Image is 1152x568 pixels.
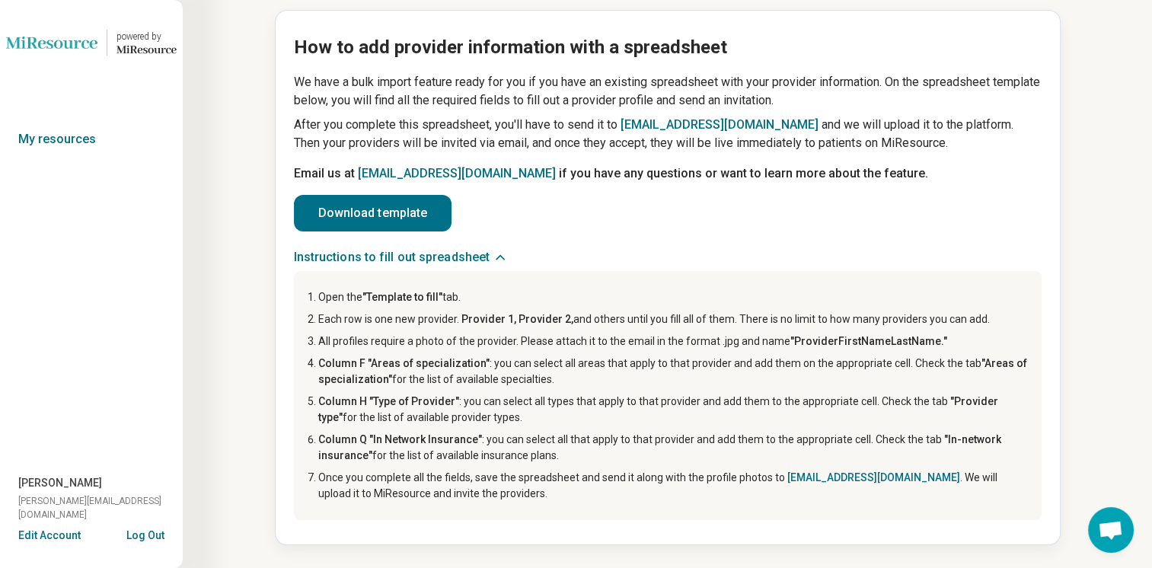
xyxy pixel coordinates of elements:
a: [EMAIL_ADDRESS][DOMAIN_NAME] [358,166,556,180]
li: : you can select all that apply to that provider and add them to the appropriate cell. Check the ... [318,432,1029,464]
span: Column Q "In Network Insurance" [318,433,482,445]
p: Email us at if you have any questions or want to learn more about the feature. [294,164,928,183]
img: Lions [6,24,97,61]
span: [PERSON_NAME][EMAIL_ADDRESS][DOMAIN_NAME] [18,494,183,522]
li: Each row is one new provider. and others until you fill all of them. There is no limit to how man... [318,311,1029,327]
a: [EMAIL_ADDRESS][DOMAIN_NAME] [621,117,819,132]
li: : you can select all areas that apply to that provider and add them on the appropriate cell. Chec... [318,356,1029,388]
li: Open the tab. [318,289,1029,305]
span: "Areas of specialization" [318,357,1027,385]
a: Download template [294,195,452,231]
span: Provider 1, Provider 2, [461,313,573,325]
button: Edit Account [18,528,81,544]
span: Column H "Type of Provider" [318,395,459,407]
a: [EMAIL_ADDRESS][DOMAIN_NAME] [787,471,960,483]
button: Instructions to fill out spreadsheet [294,250,503,265]
span: "Provider type" [318,395,998,423]
li: All profiles require a photo of the provider. Please attach it to the email in the format .jpg an... [318,333,1029,349]
h2: How to add provider information with a spreadsheet [294,35,727,61]
a: Lionspowered by [6,24,177,61]
p: After you complete this spreadsheet, you'll have to send it to and we will upload it to the platf... [294,116,1042,152]
div: powered by [116,30,177,43]
span: "ProviderFirstNameLastName." [790,335,947,347]
span: [PERSON_NAME] [18,475,102,491]
a: Open chat [1088,507,1134,553]
p: We have a bulk import feature ready for you if you have an existing spreadsheet with your provide... [294,73,1042,110]
span: "Template to fill" [362,291,442,303]
span: Column F "Areas of specialization" [318,357,490,369]
span: "In-network insurance" [318,433,1001,461]
li: Once you complete all the fields, save the spreadsheet and send it along with the profile photos ... [318,470,1029,502]
button: Log Out [126,528,164,540]
li: : you can select all types that apply to that provider and add them to the appropriate cell. Chec... [318,394,1029,426]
